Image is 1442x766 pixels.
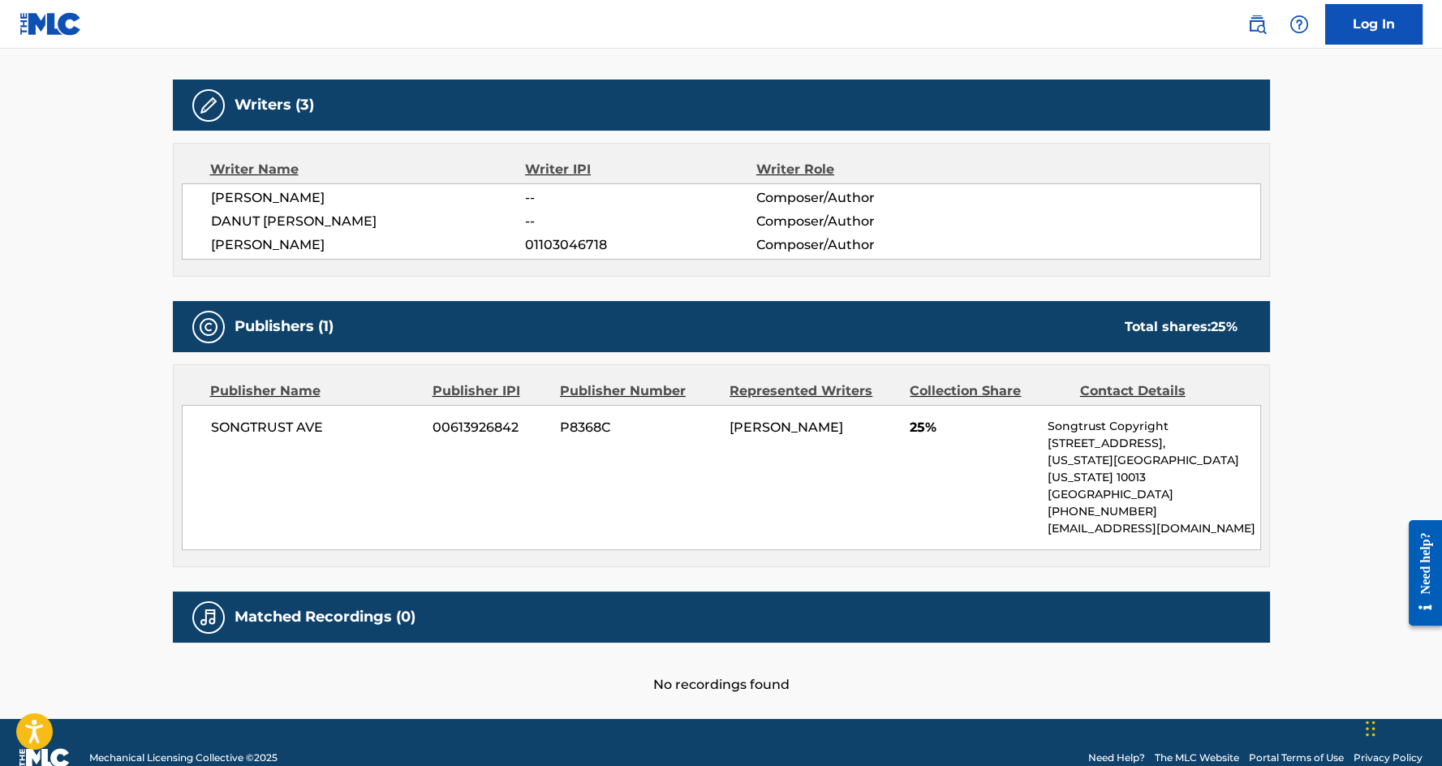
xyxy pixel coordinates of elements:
[1048,418,1259,435] p: Songtrust Copyright
[235,317,334,336] h5: Publishers (1)
[19,12,82,36] img: MLC Logo
[199,96,218,115] img: Writers
[1247,15,1267,34] img: search
[1241,8,1273,41] a: Public Search
[199,317,218,337] img: Publishers
[1361,688,1442,766] iframe: Chat Widget
[525,160,756,179] div: Writer IPI
[525,212,755,231] span: --
[730,420,843,435] span: [PERSON_NAME]
[756,160,966,179] div: Writer Role
[1048,452,1259,486] p: [US_STATE][GEOGRAPHIC_DATA][US_STATE] 10013
[211,235,526,255] span: [PERSON_NAME]
[89,751,278,765] span: Mechanical Licensing Collective © 2025
[1125,317,1238,337] div: Total shares:
[1354,751,1423,765] a: Privacy Policy
[525,188,755,208] span: --
[199,608,218,627] img: Matched Recordings
[433,381,548,401] div: Publisher IPI
[525,235,755,255] span: 01103046718
[211,418,421,437] span: SONGTRUST AVE
[910,418,1035,437] span: 25%
[1080,381,1238,401] div: Contact Details
[756,188,966,208] span: Composer/Author
[756,235,966,255] span: Composer/Author
[1325,4,1423,45] a: Log In
[730,381,897,401] div: Represented Writers
[1397,508,1442,639] iframe: Resource Center
[560,418,717,437] span: P8368C
[1289,15,1309,34] img: help
[1249,751,1344,765] a: Portal Terms of Use
[1366,704,1375,753] div: Drag
[560,381,717,401] div: Publisher Number
[1048,503,1259,520] p: [PHONE_NUMBER]
[1048,520,1259,537] p: [EMAIL_ADDRESS][DOMAIN_NAME]
[1048,486,1259,503] p: [GEOGRAPHIC_DATA]
[756,212,966,231] span: Composer/Author
[211,188,526,208] span: [PERSON_NAME]
[211,212,526,231] span: DANUT [PERSON_NAME]
[1283,8,1315,41] div: Help
[1048,435,1259,452] p: [STREET_ADDRESS],
[173,643,1270,695] div: No recordings found
[210,160,526,179] div: Writer Name
[235,96,314,114] h5: Writers (3)
[1088,751,1145,765] a: Need Help?
[1211,319,1238,334] span: 25 %
[1155,751,1239,765] a: The MLC Website
[433,418,548,437] span: 00613926842
[210,381,420,401] div: Publisher Name
[235,608,415,626] h5: Matched Recordings (0)
[910,381,1067,401] div: Collection Share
